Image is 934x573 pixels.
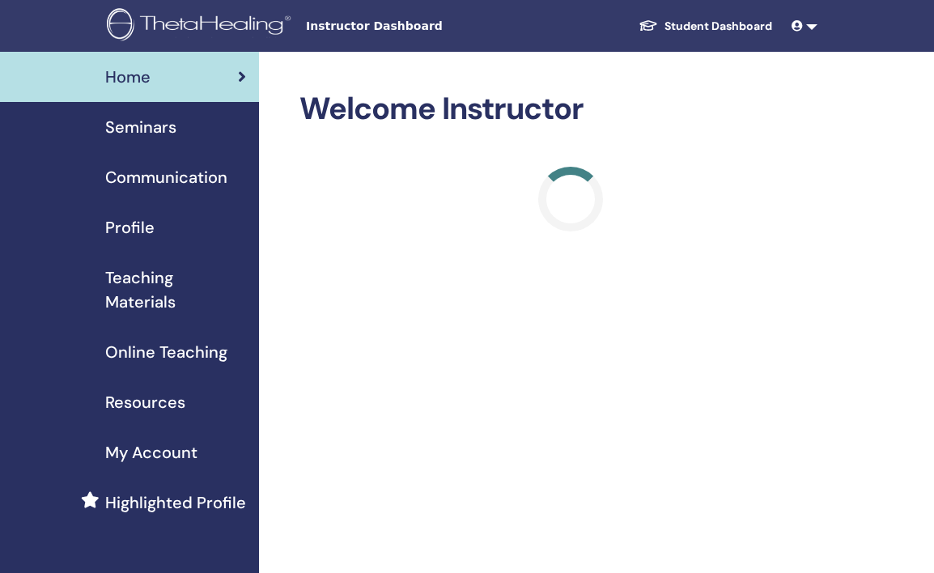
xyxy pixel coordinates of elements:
[105,165,227,189] span: Communication
[107,8,296,45] img: logo.png
[105,490,246,515] span: Highlighted Profile
[105,215,155,240] span: Profile
[105,65,151,89] span: Home
[639,19,658,32] img: graduation-cap-white.svg
[306,18,549,35] span: Instructor Dashboard
[105,440,197,465] span: My Account
[105,265,246,314] span: Teaching Materials
[626,11,785,41] a: Student Dashboard
[299,91,842,128] h2: Welcome Instructor
[105,390,185,414] span: Resources
[105,340,227,364] span: Online Teaching
[105,115,176,139] span: Seminars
